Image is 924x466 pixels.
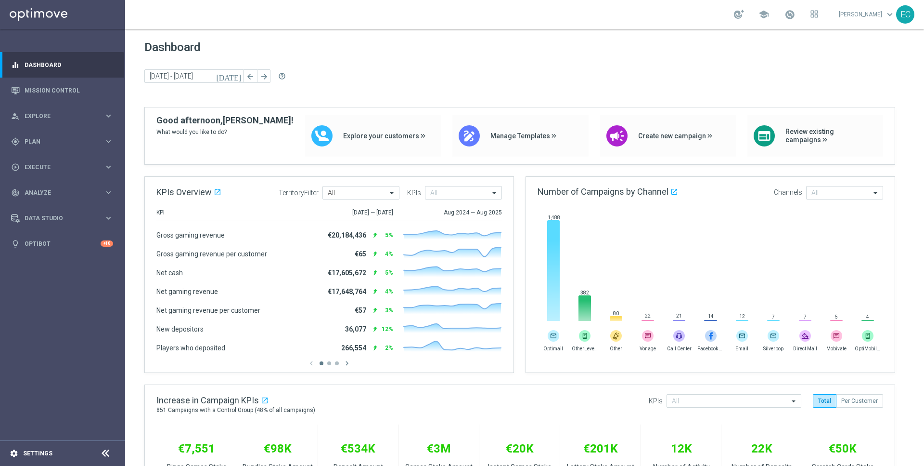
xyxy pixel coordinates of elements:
[11,240,20,248] i: lightbulb
[11,78,113,103] div: Mission Control
[758,9,769,20] span: school
[104,188,113,197] i: keyboard_arrow_right
[25,215,104,221] span: Data Studio
[11,137,104,146] div: Plan
[10,449,18,458] i: settings
[896,5,914,24] div: EC
[25,139,104,145] span: Plan
[885,9,895,20] span: keyboard_arrow_down
[11,189,114,197] button: track_changes Analyze keyboard_arrow_right
[104,137,113,146] i: keyboard_arrow_right
[25,231,101,256] a: Optibot
[11,214,114,222] button: Data Studio keyboard_arrow_right
[11,112,114,120] button: person_search Explore keyboard_arrow_right
[104,162,113,172] i: keyboard_arrow_right
[11,240,114,248] button: lightbulb Optibot +10
[11,61,20,69] i: equalizer
[104,111,113,120] i: keyboard_arrow_right
[838,7,896,22] a: [PERSON_NAME]keyboard_arrow_down
[11,112,20,120] i: person_search
[25,52,113,78] a: Dashboard
[11,163,114,171] button: play_circle_outline Execute keyboard_arrow_right
[11,61,114,69] button: equalizer Dashboard
[25,113,104,119] span: Explore
[11,163,104,172] div: Execute
[25,78,113,103] a: Mission Control
[11,112,104,120] div: Explore
[11,188,20,197] i: track_changes
[11,87,114,94] button: Mission Control
[25,164,104,170] span: Execute
[104,213,113,223] i: keyboard_arrow_right
[11,163,20,172] i: play_circle_outline
[11,231,113,256] div: Optibot
[11,52,113,78] div: Dashboard
[23,451,52,456] a: Settings
[25,190,104,196] span: Analyze
[11,188,104,197] div: Analyze
[101,240,113,247] div: +10
[11,137,20,146] i: gps_fixed
[11,214,104,223] div: Data Studio
[11,138,114,146] button: gps_fixed Plan keyboard_arrow_right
